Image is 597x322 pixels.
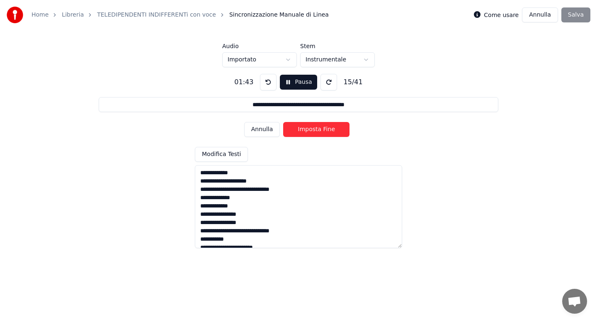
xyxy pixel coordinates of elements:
button: Annulla [244,122,280,137]
img: youka [7,7,23,23]
nav: breadcrumb [32,11,329,19]
div: 15 / 41 [340,77,366,87]
button: Annulla [522,7,558,22]
button: Imposta Fine [283,122,349,137]
div: Aprire la chat [562,289,587,314]
label: Stem [300,43,375,49]
div: 01:43 [231,77,257,87]
a: TELEDIPENDENTI INDIFFERENTi con voce [97,11,216,19]
a: Libreria [62,11,84,19]
button: Modifica Testi [195,147,248,162]
a: Home [32,11,49,19]
label: Audio [222,43,297,49]
span: Sincronizzazione Manuale di Linea [229,11,329,19]
button: Pausa [280,75,317,90]
label: Come usare [484,12,519,18]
